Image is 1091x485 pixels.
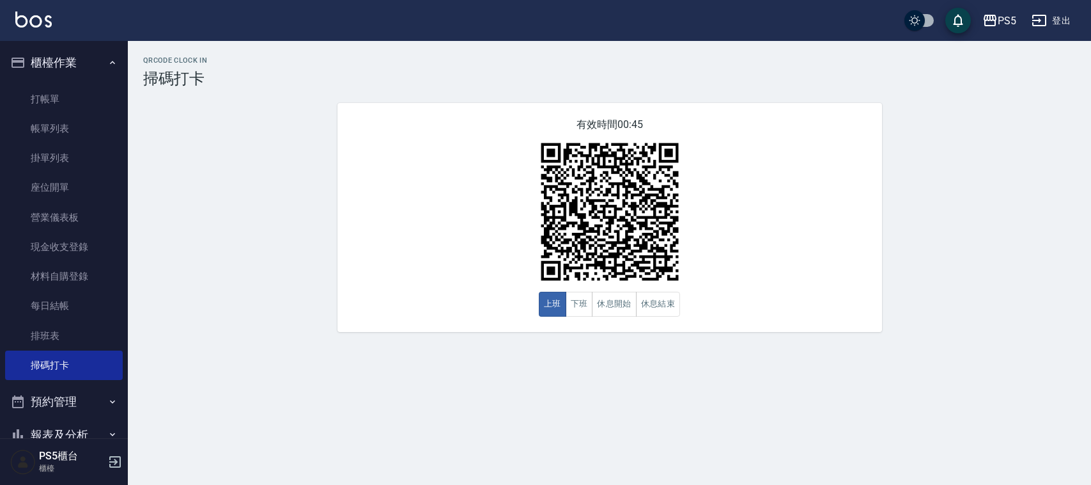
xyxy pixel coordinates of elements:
button: 櫃檯作業 [5,46,123,79]
button: 登出 [1026,9,1076,33]
a: 打帳單 [5,84,123,114]
button: 下班 [566,292,593,317]
a: 帳單列表 [5,114,123,143]
button: 休息結束 [636,292,681,317]
button: 預約管理 [5,385,123,418]
img: Logo [15,12,52,28]
button: 報表及分析 [5,418,123,452]
div: PS5 [998,13,1016,29]
button: 上班 [539,292,566,317]
a: 掛單列表 [5,143,123,173]
h2: QRcode Clock In [143,56,1076,65]
a: 每日結帳 [5,291,123,321]
div: 有效時間 00:45 [337,103,882,332]
a: 營業儀表板 [5,203,123,232]
h3: 掃碼打卡 [143,70,1076,88]
img: Person [10,449,36,475]
button: save [945,8,971,33]
a: 材料自購登錄 [5,262,123,291]
h5: PS5櫃台 [39,450,104,463]
a: 掃碼打卡 [5,351,123,380]
button: 休息開始 [592,292,637,317]
a: 排班表 [5,321,123,351]
a: 座位開單 [5,173,123,202]
p: 櫃檯 [39,463,104,474]
a: 現金收支登錄 [5,232,123,262]
button: PS5 [977,8,1021,34]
